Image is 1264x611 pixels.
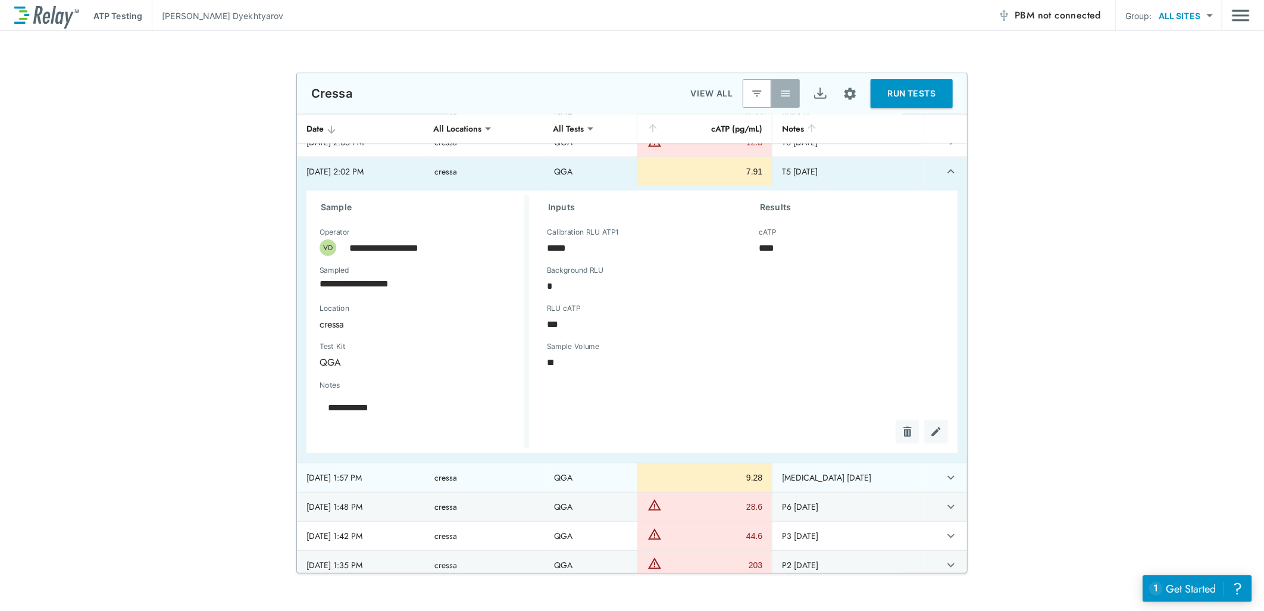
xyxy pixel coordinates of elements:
button: Main menu [1232,4,1250,27]
div: Notes [782,121,915,136]
label: Calibration RLU ATP1 [547,228,619,236]
button: Delete [896,420,919,444]
label: RLU cATP [547,304,580,313]
div: All Tests [545,117,592,141]
img: Warning [647,556,662,571]
p: ATP Testing [93,10,142,22]
p: Cressa [311,86,352,101]
p: Group: [1125,10,1152,22]
td: cressa [425,463,545,492]
button: expand row [941,555,961,575]
button: PBM not connected [993,4,1106,27]
td: QGA [545,492,637,521]
div: cressa [311,312,512,336]
input: Choose date, selected date is Oct 10, 2025 [311,272,504,295]
img: Offline Icon [998,10,1010,21]
p: VIEW ALL [690,86,733,101]
iframe: Resource center [1143,575,1252,602]
label: Test Kit [320,342,410,351]
td: T5 [DATE] [772,157,925,186]
div: cATP (pg/mL) [647,121,762,136]
p: [PERSON_NAME] Dyekhtyarov [162,10,283,22]
td: QGA [545,522,637,550]
img: Drawer Icon [1232,4,1250,27]
h3: Results [760,200,943,214]
div: QGA [311,350,431,374]
button: expand row [941,161,961,182]
button: expand row [941,497,961,517]
img: Latest [751,88,763,99]
div: 28.6 [665,501,762,513]
img: Warning [647,527,662,541]
h3: Inputs [548,200,731,214]
button: Edit test [924,420,948,444]
button: Site setup [834,78,866,110]
img: Delete [902,426,913,438]
img: Settings Icon [843,86,858,101]
div: 7.91 [647,166,762,177]
div: [DATE] 1:42 PM [306,530,415,542]
td: P2 [DATE] [772,551,925,579]
td: cressa [425,522,545,550]
div: 44.6 [665,530,762,542]
div: VD [320,239,336,256]
td: cressa [425,157,545,186]
div: [DATE] 1:57 PM [306,472,415,484]
img: View All [780,88,791,99]
img: Warning [647,498,662,512]
span: PBM [1015,7,1101,24]
div: 203 [665,559,762,571]
div: [DATE] 2:02 PM [306,166,415,177]
span: not connected [1038,8,1101,22]
div: [DATE] 1:35 PM [306,559,415,571]
div: 9.28 [647,472,762,484]
td: QGA [545,157,637,186]
td: P6 [DATE] [772,492,925,521]
img: Export Icon [813,86,828,101]
label: Notes [320,381,340,389]
div: [DATE] 1:48 PM [306,501,415,513]
label: Background RLU [547,266,603,275]
button: expand row [941,467,961,488]
label: Sampled [320,266,349,275]
td: cressa [425,551,545,579]
button: RUN TESTS [871,79,953,108]
div: All Locations [425,117,490,141]
img: Edit test [930,426,942,438]
td: [MEDICAL_DATA] [DATE] [772,463,925,492]
img: LuminUltra Relay [14,3,79,29]
th: Date [297,114,425,144]
button: expand row [941,526,961,546]
label: Operator [320,228,350,236]
label: Sample Volume [547,342,599,351]
button: Export [806,79,834,108]
td: cressa [425,492,545,521]
td: QGA [545,551,637,579]
label: Location [320,304,471,313]
h3: Sample [321,200,524,214]
label: cATP [759,228,776,236]
td: P3 [DATE] [772,522,925,550]
td: QGA [545,463,637,492]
